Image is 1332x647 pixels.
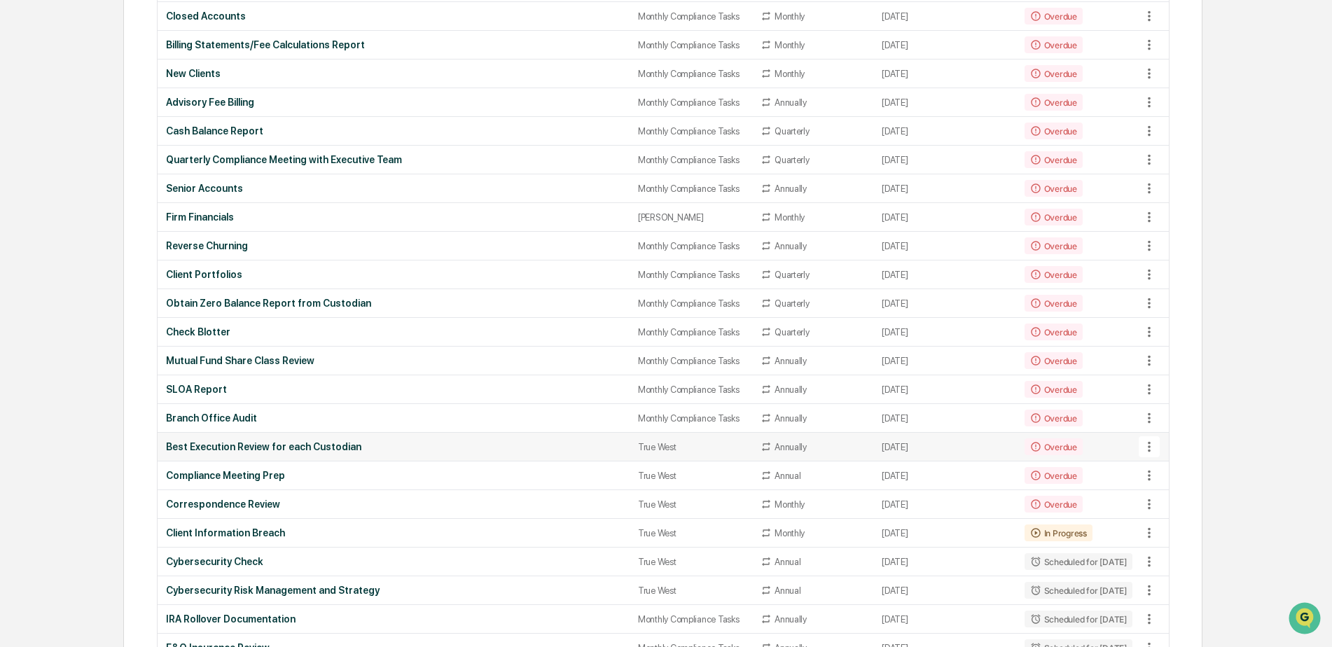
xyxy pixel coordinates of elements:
td: [DATE] [873,461,1015,490]
div: Overdue [1025,123,1083,139]
div: Monthly Compliance Tasks [638,384,744,395]
div: Overdue [1025,410,1083,426]
span: Pylon [139,237,169,248]
div: Monthly Compliance Tasks [638,356,744,366]
div: Monthly [775,528,805,538]
td: [DATE] [873,375,1015,404]
div: Cybersecurity Risk Management and Strategy [166,585,621,596]
div: Billing Statements/Fee Calculations Report [166,39,621,50]
td: [DATE] [873,433,1015,461]
div: Quarterly [775,327,810,338]
td: [DATE] [873,490,1015,519]
div: Monthly [775,40,805,50]
div: Monthly Compliance Tasks [638,270,744,280]
div: Cash Balance Report [166,125,621,137]
div: SLOA Report [166,384,621,395]
a: 🖐️Preclearance [8,171,96,196]
td: [DATE] [873,2,1015,31]
div: Annually [775,413,807,424]
div: Monthly [775,69,805,79]
div: Best Execution Review for each Custodian [166,441,621,452]
div: Scheduled for [DATE] [1025,553,1132,570]
div: Annually [775,97,807,108]
div: Overdue [1025,8,1083,25]
a: 🔎Data Lookup [8,197,94,223]
div: Client Portfolios [166,269,621,280]
div: True West [638,442,744,452]
div: Overdue [1025,295,1083,312]
div: Overdue [1025,237,1083,254]
td: [DATE] [873,146,1015,174]
div: Closed Accounts [166,11,621,22]
div: Quarterly [775,126,810,137]
td: [DATE] [873,347,1015,375]
div: Monthly Compliance Tasks [638,40,744,50]
div: Scheduled for [DATE] [1025,611,1132,627]
td: [DATE] [873,289,1015,318]
div: Overdue [1025,323,1083,340]
a: Powered byPylon [99,237,169,248]
td: [DATE] [873,232,1015,260]
span: Data Lookup [28,203,88,217]
div: Quarterly [775,155,810,165]
div: Monthly Compliance Tasks [638,614,744,625]
div: Obtain Zero Balance Report from Custodian [166,298,621,309]
div: Monthly Compliance Tasks [638,11,744,22]
div: Annually [775,384,807,395]
div: Annually [775,442,807,452]
div: Overdue [1025,467,1083,484]
span: Attestations [116,176,174,190]
td: [DATE] [873,31,1015,60]
div: Monthly Compliance Tasks [638,327,744,338]
div: Compliance Meeting Prep [166,470,621,481]
div: Overdue [1025,36,1083,53]
div: Monthly Compliance Tasks [638,241,744,251]
div: True West [638,528,744,538]
div: Monthly Compliance Tasks [638,413,744,424]
div: Overdue [1025,94,1083,111]
div: True West [638,557,744,567]
div: Check Blotter [166,326,621,338]
div: Overdue [1025,266,1083,283]
div: Quarterly Compliance Meeting with Executive Team [166,154,621,165]
td: [DATE] [873,88,1015,117]
img: 1746055101610-c473b297-6a78-478c-a979-82029cc54cd1 [14,107,39,132]
div: Annually [775,614,807,625]
div: In Progress [1025,524,1092,541]
div: We're available if you need us! [48,121,177,132]
button: Start new chat [238,111,255,128]
div: Overdue [1025,438,1083,455]
div: Quarterly [775,298,810,309]
div: Advisory Fee Billing [166,97,621,108]
div: Overdue [1025,209,1083,225]
div: Annual [775,585,800,596]
div: Monthly Compliance Tasks [638,155,744,165]
td: [DATE] [873,519,1015,548]
div: Mutual Fund Share Class Review [166,355,621,366]
div: True West [638,471,744,481]
div: Monthly [775,11,805,22]
td: [DATE] [873,548,1015,576]
div: New Clients [166,68,621,79]
div: Overdue [1025,496,1083,513]
iframe: Open customer support [1287,601,1325,639]
div: Overdue [1025,352,1083,369]
div: Monthly Compliance Tasks [638,97,744,108]
div: Senior Accounts [166,183,621,194]
div: Monthly Compliance Tasks [638,69,744,79]
p: How can we help? [14,29,255,52]
div: Correspondence Review [166,499,621,510]
div: True West [638,499,744,510]
div: Annually [775,183,807,194]
td: [DATE] [873,260,1015,289]
div: 🔎 [14,204,25,216]
div: Firm Financials [166,211,621,223]
div: [PERSON_NAME] [638,212,744,223]
div: IRA Rollover Documentation [166,613,621,625]
div: Cybersecurity Check [166,556,621,567]
td: [DATE] [873,605,1015,634]
div: Annual [775,471,800,481]
div: Scheduled for [DATE] [1025,582,1132,599]
td: [DATE] [873,203,1015,232]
